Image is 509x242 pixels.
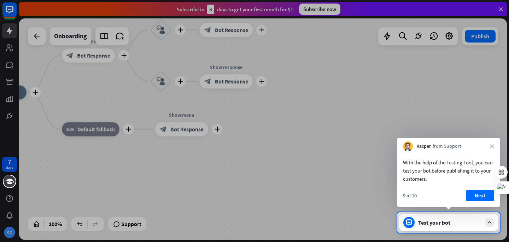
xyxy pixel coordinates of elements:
button: Open LiveChat chat widget [6,3,27,24]
div: 9 of 10 [403,192,417,199]
span: from Support [433,143,461,150]
div: With the help of the Testing Tool, you can test your bot before publishing it to your customers. [403,158,494,183]
span: Kacper [416,143,431,150]
button: Next [466,190,494,201]
div: Test your bot [418,219,482,226]
i: close [490,144,494,148]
